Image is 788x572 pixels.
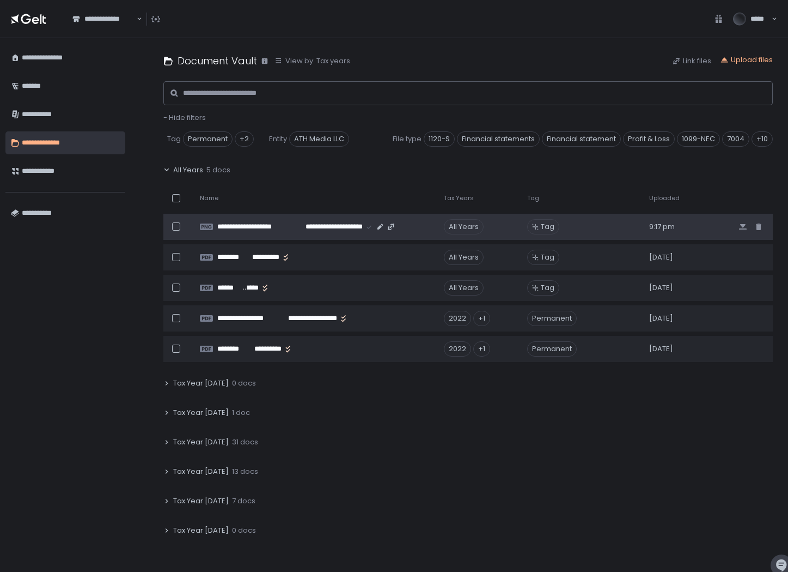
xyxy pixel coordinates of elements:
[541,252,554,262] span: Tag
[541,283,554,293] span: Tag
[232,467,258,477] span: 13 docs
[289,131,349,147] span: ATH Media LLC
[649,344,673,354] span: [DATE]
[457,131,540,147] span: Financial statements
[473,341,490,357] div: +1
[444,280,484,296] div: All Years
[527,311,577,326] span: Permanent
[649,194,680,202] span: Uploaded
[527,194,539,202] span: Tag
[135,14,136,25] input: Search for option
[722,131,749,147] span: 7004
[183,131,233,147] span: Permanent
[444,219,484,234] div: All Years
[541,222,554,232] span: Tag
[173,165,203,175] span: All Years
[173,408,229,418] span: Tax Year [DATE]
[720,55,773,65] button: Upload files
[235,131,254,147] div: +2
[232,437,258,447] span: 31 docs
[752,131,773,147] div: +10
[163,112,206,123] span: - Hide filters
[200,194,218,202] span: Name
[649,252,673,262] span: [DATE]
[444,311,471,326] div: 2022
[393,134,422,144] span: File type
[206,165,230,175] span: 5 docs
[163,113,206,123] button: - Hide filters
[649,222,675,232] span: 9:17 pm
[232,408,250,418] span: 1 doc
[178,53,257,68] h1: Document Vault
[232,526,256,535] span: 0 docs
[232,496,255,506] span: 7 docs
[649,283,673,293] span: [DATE]
[444,250,484,265] div: All Years
[444,341,471,357] div: 2022
[473,311,490,326] div: +1
[274,56,350,66] button: View by: Tax years
[649,314,673,323] span: [DATE]
[173,378,229,388] span: Tax Year [DATE]
[677,131,720,147] span: 1099-NEC
[269,134,287,144] span: Entity
[444,194,474,202] span: Tax Years
[65,8,142,31] div: Search for option
[173,526,229,535] span: Tax Year [DATE]
[623,131,675,147] span: Profit & Loss
[173,467,229,477] span: Tax Year [DATE]
[167,134,181,144] span: Tag
[672,56,711,66] button: Link files
[542,131,621,147] span: Financial statement
[232,378,256,388] span: 0 docs
[173,496,229,506] span: Tax Year [DATE]
[527,341,577,357] span: Permanent
[173,437,229,447] span: Tax Year [DATE]
[424,131,455,147] span: 1120-S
